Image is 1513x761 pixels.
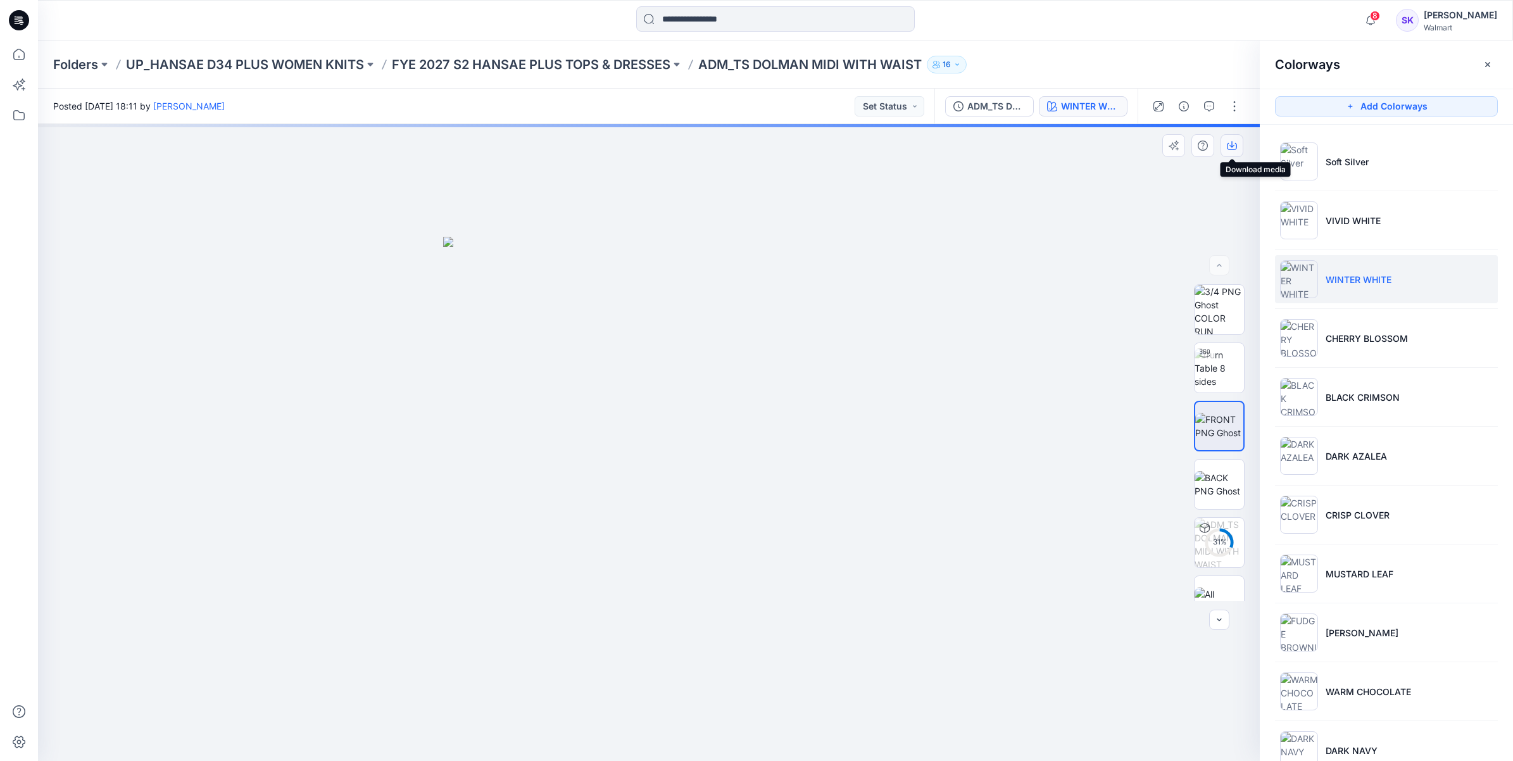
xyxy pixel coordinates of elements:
[1195,588,1244,614] img: All colorways
[1195,285,1244,334] img: 3/4 PNG Ghost COLOR RUN
[1396,9,1419,32] div: SK
[943,58,951,72] p: 16
[53,99,225,113] span: Posted [DATE] 18:11 by
[1326,450,1387,463] p: DARK AZALEA
[1326,685,1411,698] p: WARM CHOCOLATE
[1280,260,1318,298] img: WINTER WHITE
[967,99,1026,113] div: ADM_TS DOLMAN MIDI WITH WAIST
[1370,11,1380,21] span: 8
[1195,471,1244,498] img: BACK PNG Ghost
[1326,508,1390,522] p: CRISP CLOVER
[1280,201,1318,239] img: VIVID WHITE
[1280,142,1318,180] img: Soft Silver
[1204,537,1234,548] div: 31 %
[1275,57,1340,72] h2: Colorways
[1326,391,1400,404] p: BLACK CRIMSON
[1326,332,1408,345] p: CHERRY BLOSSOM
[1195,348,1244,388] img: Turn Table 8 sides
[1280,378,1318,416] img: BLACK CRIMSON
[126,56,364,73] a: UP_HANSAE D34 PLUS WOMEN KNITS
[443,237,855,761] img: eyJhbGciOiJIUzI1NiIsImtpZCI6IjAiLCJzbHQiOiJzZXMiLCJ0eXAiOiJKV1QifQ.eyJkYXRhIjp7InR5cGUiOiJzdG9yYW...
[1061,99,1119,113] div: WINTER WHITE
[1280,613,1318,651] img: FUDGE BROWNIE
[1280,496,1318,534] img: CRISP CLOVER
[1280,437,1318,475] img: DARK AZALEA
[1424,8,1497,23] div: [PERSON_NAME]
[1326,273,1391,286] p: WINTER WHITE
[927,56,967,73] button: 16
[1326,744,1378,757] p: DARK NAVY
[1326,626,1398,639] p: [PERSON_NAME]
[1275,96,1498,116] button: Add Colorways
[153,101,225,111] a: [PERSON_NAME]
[1280,319,1318,357] img: CHERRY BLOSSOM
[1039,96,1127,116] button: WINTER WHITE
[1326,155,1369,168] p: Soft Silver
[1326,214,1381,227] p: VIVID WHITE
[1280,672,1318,710] img: WARM CHOCOLATE
[1174,96,1194,116] button: Details
[945,96,1034,116] button: ADM_TS DOLMAN MIDI WITH WAIST
[1195,518,1244,567] img: ADM_TS DOLMAN MIDI WITH WAIST WINTER WHITE
[392,56,670,73] a: FYE 2027 S2 HANSAE PLUS TOPS & DRESSES
[698,56,922,73] p: ADM_TS DOLMAN MIDI WITH WAIST
[1280,555,1318,593] img: MUSTARD LEAF
[53,56,98,73] a: Folders
[1195,413,1243,439] img: FRONT PNG Ghost
[1326,567,1393,581] p: MUSTARD LEAF
[1424,23,1497,32] div: Walmart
